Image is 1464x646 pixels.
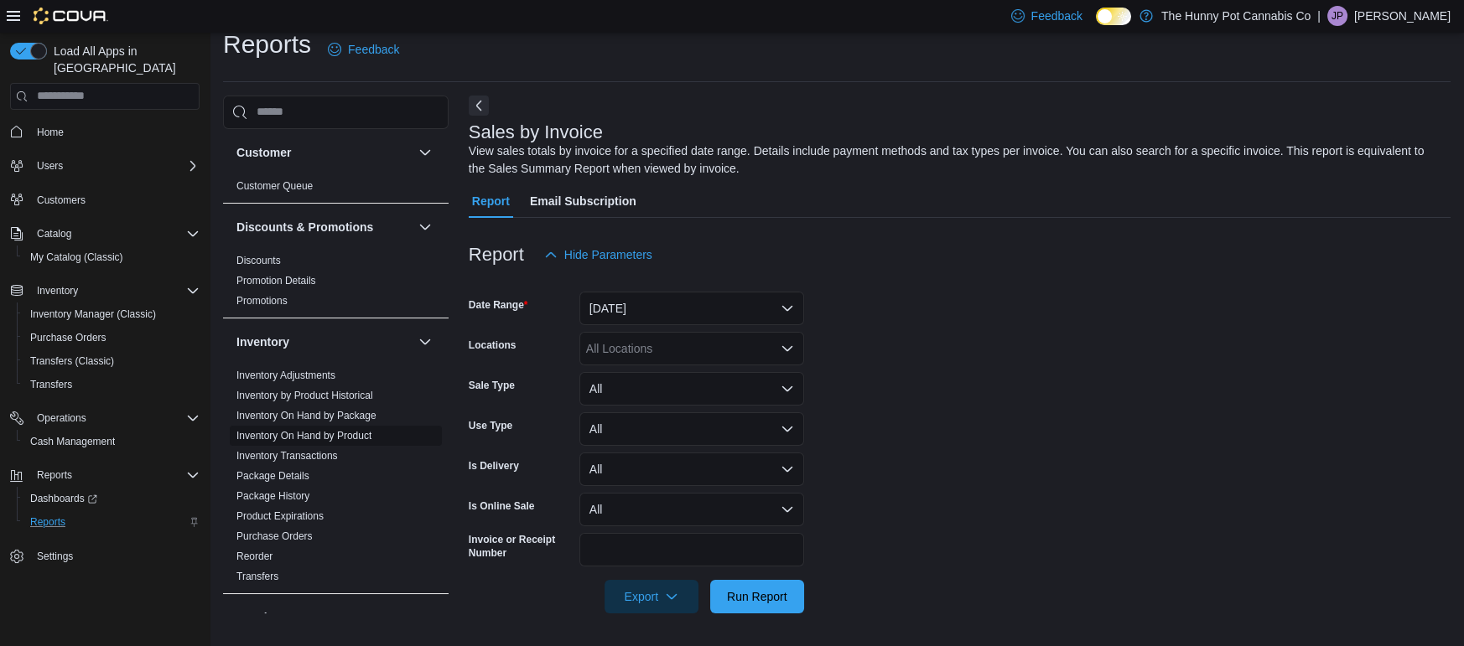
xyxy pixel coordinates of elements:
span: Inventory On Hand by Package [236,409,376,422]
span: Inventory [30,281,200,301]
span: Cash Management [30,435,115,448]
button: Customer [236,144,412,161]
span: Users [37,159,63,173]
span: Load All Apps in [GEOGRAPHIC_DATA] [47,43,200,76]
button: All [579,493,804,526]
span: Purchase Orders [30,331,106,344]
a: Settings [30,546,80,566]
label: Is Delivery [469,459,519,473]
button: Catalog [30,224,78,244]
a: Home [30,122,70,142]
span: Reports [30,515,65,529]
a: Inventory Manager (Classic) [23,304,163,324]
span: Inventory by Product Historical [236,389,373,402]
a: Inventory by Product Historical [236,390,373,401]
span: JP [1332,6,1343,26]
button: Next [469,96,489,116]
button: Purchase Orders [17,326,206,349]
span: My Catalog (Classic) [30,251,123,264]
a: Promotion Details [236,275,316,287]
div: Jason Polizzi [1327,6,1347,26]
a: Transfers [236,571,278,582]
a: Purchase Orders [236,530,313,542]
span: Run Report [727,588,787,605]
p: | [1317,6,1321,26]
span: Inventory Transactions [236,449,338,463]
button: Customers [3,188,206,212]
nav: Complex example [10,113,200,612]
a: Reports [23,512,72,532]
label: Is Online Sale [469,499,535,513]
button: Customer [415,142,435,163]
span: Reports [23,512,200,532]
span: Dark Mode [1096,25,1097,26]
p: [PERSON_NAME] [1354,6,1451,26]
button: Settings [3,544,206,568]
span: Inventory [37,284,78,297]
span: Purchase Orders [23,328,200,348]
button: Users [3,154,206,178]
span: Inventory Adjustments [236,369,335,382]
span: Dashboards [23,488,200,509]
label: Date Range [469,298,528,312]
h3: Sales by Invoice [469,122,603,142]
span: My Catalog (Classic) [23,247,200,267]
span: Home [30,121,200,142]
button: Inventory [415,332,435,352]
span: Home [37,126,64,139]
span: Discounts [236,254,281,267]
span: Purchase Orders [236,530,313,543]
span: Users [30,156,200,176]
span: Feedback [348,41,399,58]
button: All [579,452,804,486]
button: Transfers (Classic) [17,349,206,373]
label: Invoice or Receipt Number [469,533,573,560]
span: Transfers [236,570,278,583]
a: Inventory On Hand by Product [236,430,371,442]
button: Reports [3,463,206,487]
a: My Catalog (Classic) [23,247,130,267]
span: Hide Parameters [564,246,652,263]
button: Discounts & Promotions [415,217,435,237]
a: Customers [30,190,92,210]
button: Inventory [3,279,206,302]
span: Reorder [236,550,273,563]
button: Catalog [3,222,206,245]
span: Inventory Manager (Classic) [23,304,200,324]
span: Cash Management [23,432,200,452]
h3: Customer [236,144,291,161]
a: Feedback [321,33,406,66]
span: Dashboards [30,492,97,505]
h3: Discounts & Promotions [236,219,373,235]
a: Reorder [236,550,273,562]
button: Inventory Manager (Classic) [17,302,206,326]
span: Catalog [30,224,200,244]
a: Promotions [236,295,288,307]
a: Transfers (Classic) [23,351,121,371]
button: Export [605,580,698,613]
button: All [579,372,804,406]
a: Dashboards [23,488,104,509]
button: All [579,412,804,446]
button: Reports [30,465,79,485]
span: Customers [30,189,200,210]
span: Reports [37,468,72,482]
a: Product Expirations [236,510,324,522]
span: Customer Queue [236,179,313,193]
button: Loyalty [236,609,412,626]
p: The Hunny Pot Cannabis Co [1161,6,1311,26]
button: Home [3,120,206,144]
button: Inventory [236,333,412,350]
span: Promotion Details [236,274,316,287]
button: Cash Management [17,430,206,453]
a: Dashboards [17,487,206,510]
a: Inventory On Hand by Package [236,410,376,421]
button: Loyalty [415,607,435,628]
span: Transfers (Classic) [23,351,200,371]
span: Operations [30,408,200,428]
h3: Inventory [236,333,289,350]
span: Package Details [236,469,309,483]
button: Users [30,156,70,176]
span: Settings [37,550,73,563]
span: Transfers [23,375,200,395]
